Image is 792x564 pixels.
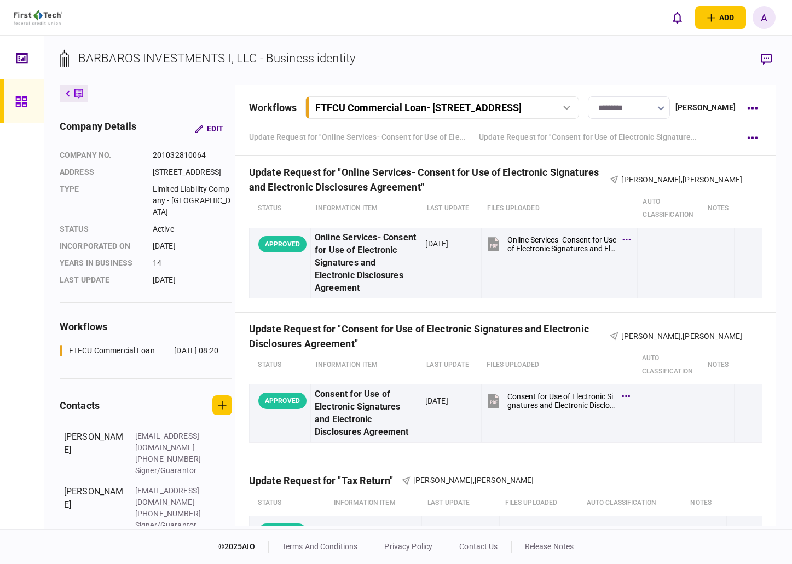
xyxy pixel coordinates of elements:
th: Information item [310,189,421,228]
div: company details [60,119,136,139]
th: Files uploaded [481,346,637,384]
div: years in business [60,257,142,269]
span: [PERSON_NAME] [621,175,681,184]
div: APPROVED [258,236,307,252]
a: privacy policy [384,542,432,551]
th: last update [422,491,500,516]
div: [DATE] [153,274,232,286]
button: Online Services- Consent for Use of Electronic Signatures and Electronic Disclosures Agreement.pdf [485,232,628,256]
span: [PERSON_NAME] [413,476,473,485]
div: company no. [60,149,142,161]
a: FTFCU Commercial Loan[DATE] 08:20 [60,345,218,356]
span: , [473,476,475,485]
div: [PERSON_NAME] [675,102,736,113]
div: Online Services- Consent for Use of Electronic Signatures and Electronic Disclosures Agreement [315,232,417,294]
a: release notes [525,542,574,551]
div: Type [60,183,142,218]
span: , [681,175,683,184]
th: last update [421,346,481,384]
th: notes [702,346,735,384]
button: open adding identity options [695,6,746,29]
div: Limited Liability Company - [GEOGRAPHIC_DATA] [153,183,232,218]
button: Consent for Use of Electronic Signatures and Electronic Disclosures Agreement.pdf [485,388,627,413]
div: Signer/Guarantor [135,520,206,531]
div: workflows [249,100,297,115]
div: Active [153,223,232,235]
button: Edit [186,119,232,139]
div: [DATE] [425,238,448,249]
div: [PERSON_NAME] [64,485,124,531]
span: [PERSON_NAME] [475,476,534,485]
a: Update Request for "Consent for Use of Electronic Signatures and Electronic Disclosures Agreement" [479,131,698,143]
span: [PERSON_NAME] [683,175,742,184]
div: [PERSON_NAME] [64,430,124,476]
th: status [249,189,310,228]
img: client company logo [14,10,62,25]
div: [EMAIL_ADDRESS][DOMAIN_NAME] [135,430,206,453]
div: [DATE] 08:20 [174,345,218,356]
div: last update [60,274,142,286]
div: BARBAROS INVESTMENTS I, LLC - Business identity [78,49,355,67]
div: © 2025 AIO [218,541,269,553]
span: [PERSON_NAME] [621,332,681,341]
th: last update [421,189,482,228]
div: Online Services- Consent for Use of Electronic Signatures and Electronic Disclosures Agreement.pdf [507,235,617,253]
th: notes [702,189,735,228]
div: workflows [60,319,232,334]
th: status [249,491,328,516]
th: auto classification [581,491,685,516]
div: contacts [60,398,100,413]
th: Files uploaded [482,189,638,228]
div: [STREET_ADDRESS] [153,166,232,178]
div: incorporated on [60,240,142,252]
th: auto classification [637,346,702,384]
button: open notifications list [666,6,689,29]
th: auto classification [637,189,702,228]
th: Information item [310,346,421,384]
div: 14 [153,257,232,269]
div: [PHONE_NUMBER] [135,508,206,520]
div: Signer/Guarantor [135,465,206,476]
div: Consent for Use of Electronic Signatures and Electronic Disclosures Agreement.pdf [507,392,616,410]
div: Update Request for "Online Services- Consent for Use of Electronic Signatures and Electronic Disc... [249,174,610,186]
a: contact us [459,542,498,551]
div: Update Request for "Tax Return" [249,475,402,486]
div: Update Request for "Consent for Use of Electronic Signatures and Electronic Disclosures Agreement" [249,331,610,342]
th: status [249,346,310,384]
a: Update Request for "Online Services- Consent for Use of Electronic Signatures and Electronic Disc... [249,131,468,143]
div: Consent for Use of Electronic Signatures and Electronic Disclosures Agreement [315,388,417,439]
div: [EMAIL_ADDRESS][DOMAIN_NAME] [135,485,206,508]
div: FTFCU Commercial Loan - [STREET_ADDRESS] [315,102,522,113]
div: [PHONE_NUMBER] [135,453,206,465]
span: , [681,332,683,341]
th: Files uploaded [500,491,581,516]
div: APPROVED [258,523,307,540]
div: status [60,223,142,235]
button: A [753,6,776,29]
div: Tax Return [332,520,418,544]
div: [DATE] [425,395,448,406]
span: [PERSON_NAME] [683,332,742,341]
th: notes [685,491,726,516]
div: FTFCU Commercial Loan [69,345,155,356]
div: 201032810064 [153,149,232,161]
th: Information item [328,491,422,516]
div: APPROVED [258,393,307,409]
button: FTFCU Commercial Loan- [STREET_ADDRESS] [305,96,579,119]
div: address [60,166,142,178]
div: [DATE] [153,240,232,252]
a: terms and conditions [282,542,358,551]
